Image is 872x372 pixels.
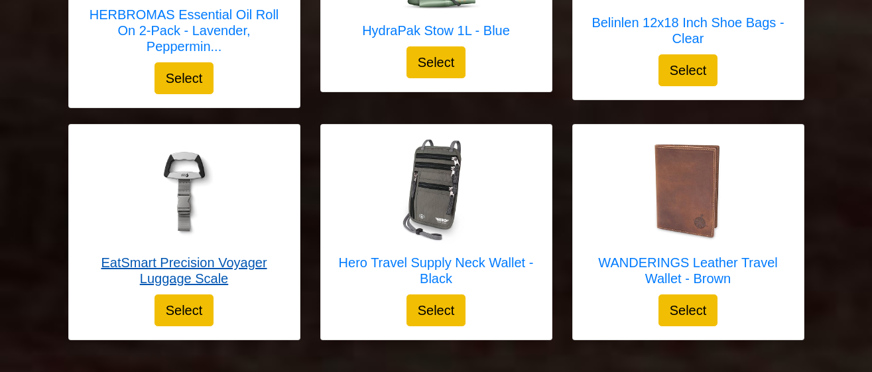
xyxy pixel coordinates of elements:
h5: Belinlen 12x18 Inch Shoe Bags - Clear [586,15,790,46]
button: Select [406,294,466,326]
button: Select [155,62,214,94]
h5: EatSmart Precision Voyager Luggage Scale [82,255,286,286]
img: EatSmart Precision Voyager Luggage Scale [131,138,237,244]
button: Select [658,54,718,86]
button: Select [658,294,718,326]
h5: HERBROMAS Essential Oil Roll On 2-Pack - Lavender, Peppermin... [82,7,286,54]
a: WANDERINGS Leather Travel Wallet - Brown WANDERINGS Leather Travel Wallet - Brown [586,138,790,294]
img: Hero Travel Supply Neck Wallet - Black [383,138,489,244]
h5: HydraPak Stow 1L - Blue [362,23,510,38]
a: Hero Travel Supply Neck Wallet - Black Hero Travel Supply Neck Wallet - Black [334,138,538,294]
h5: Hero Travel Supply Neck Wallet - Black [334,255,538,286]
button: Select [155,294,214,326]
button: Select [406,46,466,78]
a: EatSmart Precision Voyager Luggage Scale EatSmart Precision Voyager Luggage Scale [82,138,286,294]
img: WANDERINGS Leather Travel Wallet - Brown [635,138,741,244]
h5: WANDERINGS Leather Travel Wallet - Brown [586,255,790,286]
